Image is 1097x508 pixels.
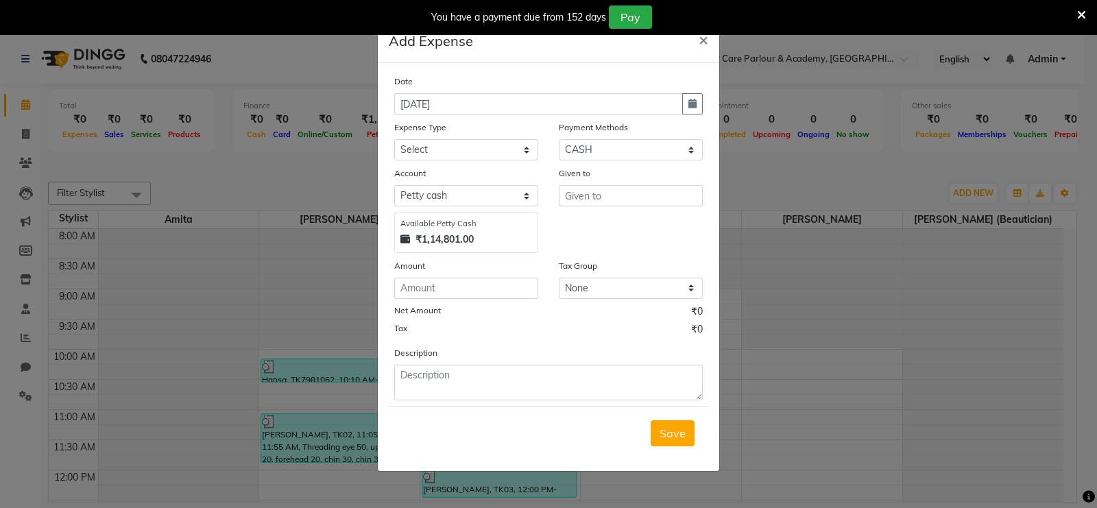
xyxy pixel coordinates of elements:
label: Amount [394,260,425,272]
span: × [699,29,708,49]
button: Save [651,420,695,446]
input: Given to [559,185,703,206]
label: Account [394,167,426,180]
input: Amount [394,278,538,299]
label: Date [394,75,413,88]
label: Given to [559,167,590,180]
strong: ₹1,14,801.00 [415,232,474,247]
label: Tax Group [559,260,597,272]
button: Close [688,20,719,58]
div: Available Petty Cash [400,218,532,230]
span: ₹0 [691,322,703,340]
label: Expense Type [394,121,446,134]
label: Payment Methods [559,121,628,134]
label: Net Amount [394,304,441,317]
span: ₹0 [691,304,703,322]
span: Save [660,426,686,440]
button: Pay [609,5,652,29]
label: Tax [394,322,407,335]
div: You have a payment due from 152 days [431,10,606,25]
h5: Add Expense [389,31,473,51]
label: Description [394,347,437,359]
